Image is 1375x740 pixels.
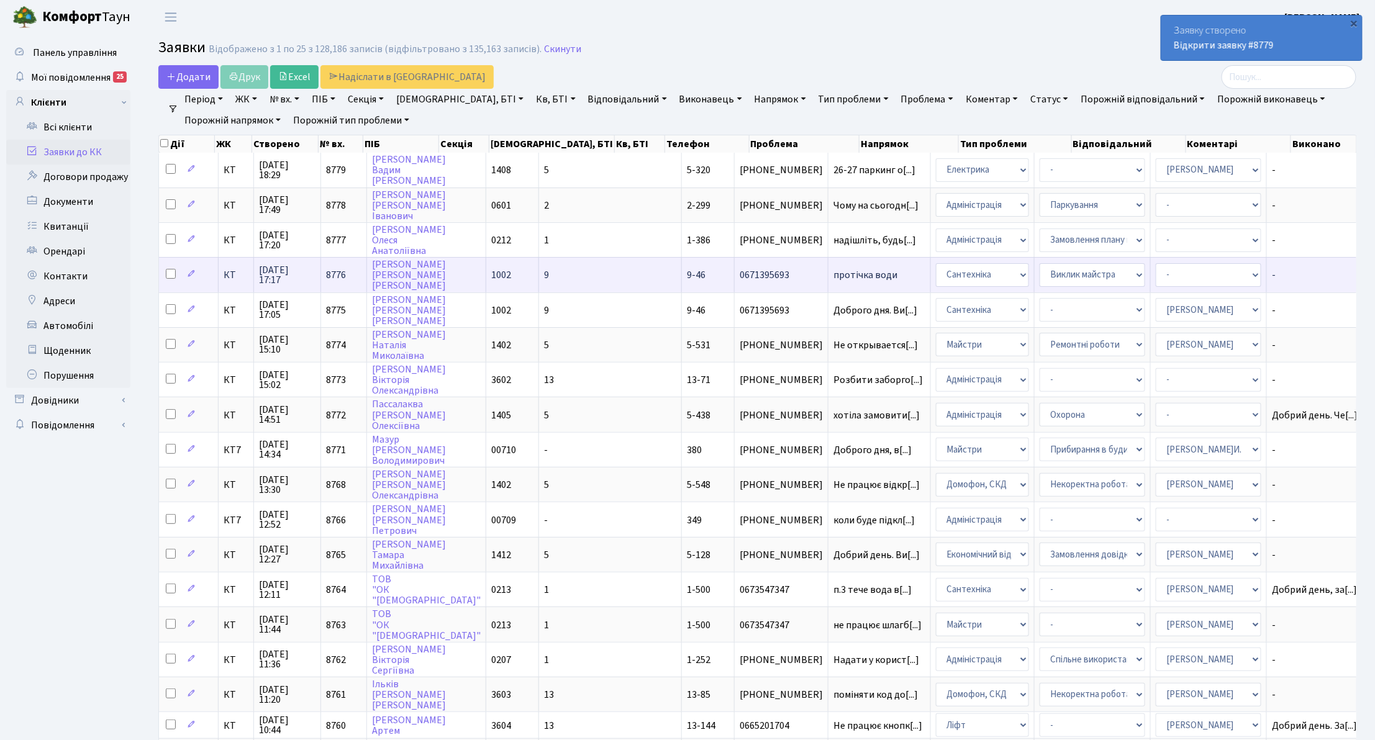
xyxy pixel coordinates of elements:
span: КТ [224,585,248,595]
span: [PHONE_NUMBER] [740,690,823,700]
th: Відповідальний [1072,135,1186,153]
span: [PHONE_NUMBER] [740,375,823,385]
span: - [544,443,548,457]
span: 8768 [326,478,346,492]
a: ТОВ"ОК"[DEMOGRAPHIC_DATA]" [372,608,481,643]
span: 0673547347 [740,620,823,630]
a: Контакти [6,264,130,289]
span: Не працює кнопк[...] [833,719,922,733]
span: КТ [224,721,248,731]
span: Не працює відкр[...] [833,478,920,492]
span: КТ [224,165,248,175]
span: Добрий день. Ви[...] [833,548,920,562]
b: Комфорт [42,7,102,27]
th: Напрямок [860,135,959,153]
span: 5-128 [687,548,710,562]
a: [PERSON_NAME]ВікторіяСергіївна [372,643,446,677]
span: 349 [687,513,702,527]
th: Телефон [665,135,749,153]
span: 1002 [491,268,511,282]
span: 1405 [491,408,511,422]
th: Коментарі [1186,135,1291,153]
a: [PERSON_NAME] [1285,10,1360,25]
a: Секція [343,89,389,110]
span: [PHONE_NUMBER] [740,165,823,175]
a: [PERSON_NAME]ОлесяАнатоліївна [372,223,446,258]
span: [DATE] 18:29 [259,160,315,180]
span: КТ7 [224,445,248,455]
span: КТ [224,375,248,385]
th: Проблема [750,135,860,153]
span: [DATE] 15:02 [259,370,315,390]
span: Добрий день, за[...] [1272,583,1357,597]
a: Квитанції [6,214,130,239]
th: Тип проблеми [959,135,1072,153]
span: КТ7 [224,515,248,525]
span: КТ [224,201,248,210]
span: [PHONE_NUMBER] [740,201,823,210]
span: [DATE] 17:05 [259,300,315,320]
a: [PERSON_NAME][PERSON_NAME][PERSON_NAME] [372,293,446,328]
a: Кв, БТІ [531,89,580,110]
span: 13 [544,373,554,387]
span: 3603 [491,688,511,702]
span: 26-27 паркинг о[...] [833,163,915,177]
span: [DATE] 10:44 [259,715,315,735]
span: Доброго дня. Ви[...] [833,304,917,317]
span: 1002 [491,304,511,317]
span: [PHONE_NUMBER] [740,550,823,560]
a: Порожній напрямок [179,110,286,131]
span: хотіла замовити[...] [833,408,920,422]
span: [DATE] 12:52 [259,510,315,530]
b: [PERSON_NAME] [1285,11,1360,24]
span: Не открывается[...] [833,338,918,352]
span: [PHONE_NUMBER] [740,515,823,525]
span: Надати у корист[...] [833,653,919,667]
span: 1-500 [687,618,710,632]
span: [DATE] 11:36 [259,649,315,669]
a: Документи [6,189,130,214]
span: 5-548 [687,478,710,492]
a: ТОВ"ОК"[DEMOGRAPHIC_DATA]" [372,572,481,607]
span: поміняти код до[...] [833,688,918,702]
th: Створено [252,135,319,153]
span: 9-46 [687,304,706,317]
span: - [1272,620,1358,630]
span: 2 [544,199,549,212]
span: 0671395693 [740,305,823,315]
th: № вх. [319,135,363,153]
span: [DATE] 17:49 [259,195,315,215]
a: № вх. [265,89,304,110]
span: коли буде підкл[...] [833,513,915,527]
a: Щоденник [6,338,130,363]
span: 1402 [491,338,511,352]
span: 1-252 [687,653,710,667]
span: 0665201704 [740,721,823,731]
span: КТ [224,550,248,560]
a: Проблема [896,89,958,110]
a: Excel [270,65,319,89]
span: КТ [224,620,248,630]
span: 0671395693 [740,270,823,280]
span: 1 [544,618,549,632]
span: 0213 [491,583,511,597]
a: ЖК [230,89,262,110]
a: Відкрити заявку #8779 [1174,38,1274,52]
span: Розбити заборго[...] [833,373,923,387]
span: 5 [544,163,549,177]
span: 5-438 [687,408,710,422]
span: протічка води [833,270,925,280]
a: Автомобілі [6,314,130,338]
a: [PERSON_NAME][PERSON_NAME]Іванович [372,188,446,223]
span: 8777 [326,233,346,247]
a: Панель управління [6,40,130,65]
span: 8772 [326,408,346,422]
a: Порожній відповідальний [1076,89,1210,110]
a: Пассалаква[PERSON_NAME]Олексіївна [372,398,446,433]
span: 5 [544,478,549,492]
a: Порушення [6,363,130,388]
span: 1-386 [687,233,710,247]
a: Повідомлення [6,413,130,438]
span: [DATE] 14:34 [259,440,315,459]
img: logo.png [12,5,37,30]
